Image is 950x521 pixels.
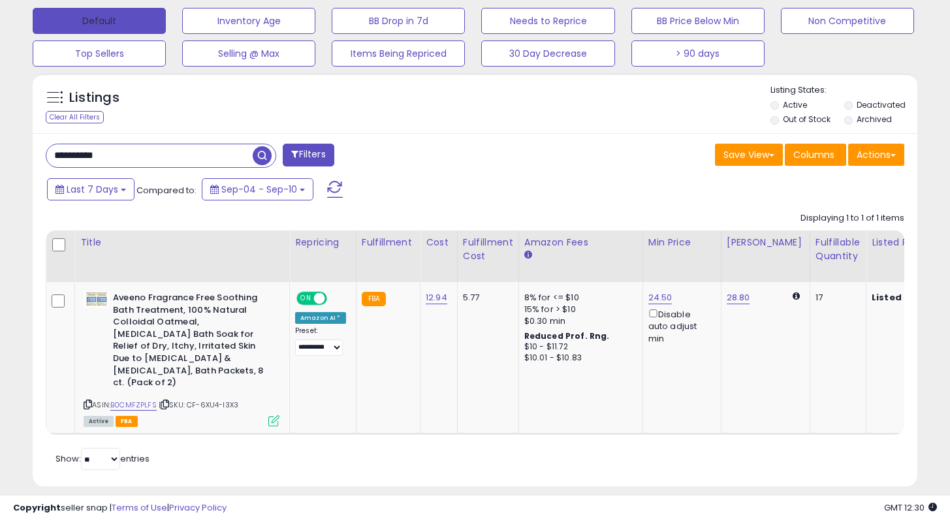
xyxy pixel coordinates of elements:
button: Selling @ Max [182,40,315,67]
div: $0.30 min [524,315,633,327]
div: Amazon Fees [524,236,637,249]
button: Columns [785,144,846,166]
a: Privacy Policy [169,501,227,514]
div: $10.01 - $10.83 [524,353,633,364]
a: B0CMFZPLFS [110,400,157,411]
button: Last 7 Days [47,178,135,200]
span: | SKU: CF-6XU4-I3X3 [159,400,238,410]
div: 5.77 [463,292,509,304]
small: FBA [362,292,386,306]
small: Amazon Fees. [524,249,532,261]
div: Clear All Filters [46,111,104,123]
div: Cost [426,236,452,249]
button: BB Drop in 7d [332,8,465,34]
div: Repricing [295,236,351,249]
strong: Copyright [13,501,61,514]
div: Amazon AI * [295,312,346,324]
span: Last 7 Days [67,183,118,196]
div: Fulfillable Quantity [815,236,861,263]
button: BB Price Below Min [631,8,765,34]
label: Deactivated [857,99,906,110]
div: Min Price [648,236,716,249]
span: Sep-04 - Sep-10 [221,183,297,196]
button: Save View [715,144,783,166]
div: Title [80,236,284,249]
div: $10 - $11.72 [524,341,633,353]
span: Compared to: [136,184,197,197]
p: Listing States: [770,84,917,97]
b: Reduced Prof. Rng. [524,330,610,341]
div: [PERSON_NAME] [727,236,804,249]
button: Filters [283,144,334,166]
label: Out of Stock [783,114,831,125]
span: 2025-09-18 12:30 GMT [884,501,937,514]
a: 12.94 [426,291,447,304]
span: Show: entries [55,452,150,465]
button: Top Sellers [33,40,166,67]
button: Non Competitive [781,8,914,34]
span: Columns [793,148,834,161]
div: Fulfillment [362,236,415,249]
span: OFF [325,293,346,304]
a: Terms of Use [112,501,167,514]
h5: Listings [69,89,119,107]
img: 41QYBCaWGvL._SL40_.jpg [84,292,110,308]
div: Preset: [295,326,346,356]
b: Aveeno Fragrance Free Soothing Bath Treatment, 100% Natural Colloidal Oatmeal, [MEDICAL_DATA] Bat... [113,292,272,392]
a: 28.80 [727,291,750,304]
button: > 90 days [631,40,765,67]
span: All listings currently available for purchase on Amazon [84,416,114,427]
div: Displaying 1 to 1 of 1 items [800,212,904,225]
div: 17 [815,292,856,304]
div: Fulfillment Cost [463,236,513,263]
div: Disable auto adjust min [648,307,711,345]
label: Archived [857,114,892,125]
div: 8% for <= $10 [524,292,633,304]
button: Items Being Repriced [332,40,465,67]
div: 15% for > $10 [524,304,633,315]
button: Sep-04 - Sep-10 [202,178,313,200]
label: Active [783,99,807,110]
button: Default [33,8,166,34]
div: ASIN: [84,292,279,425]
span: FBA [116,416,138,427]
button: 30 Day Decrease [481,40,614,67]
b: Listed Price: [872,291,931,304]
span: ON [298,293,314,304]
button: Inventory Age [182,8,315,34]
button: Actions [848,144,904,166]
a: 24.50 [648,291,673,304]
button: Needs to Reprice [481,8,614,34]
div: seller snap | | [13,502,227,514]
